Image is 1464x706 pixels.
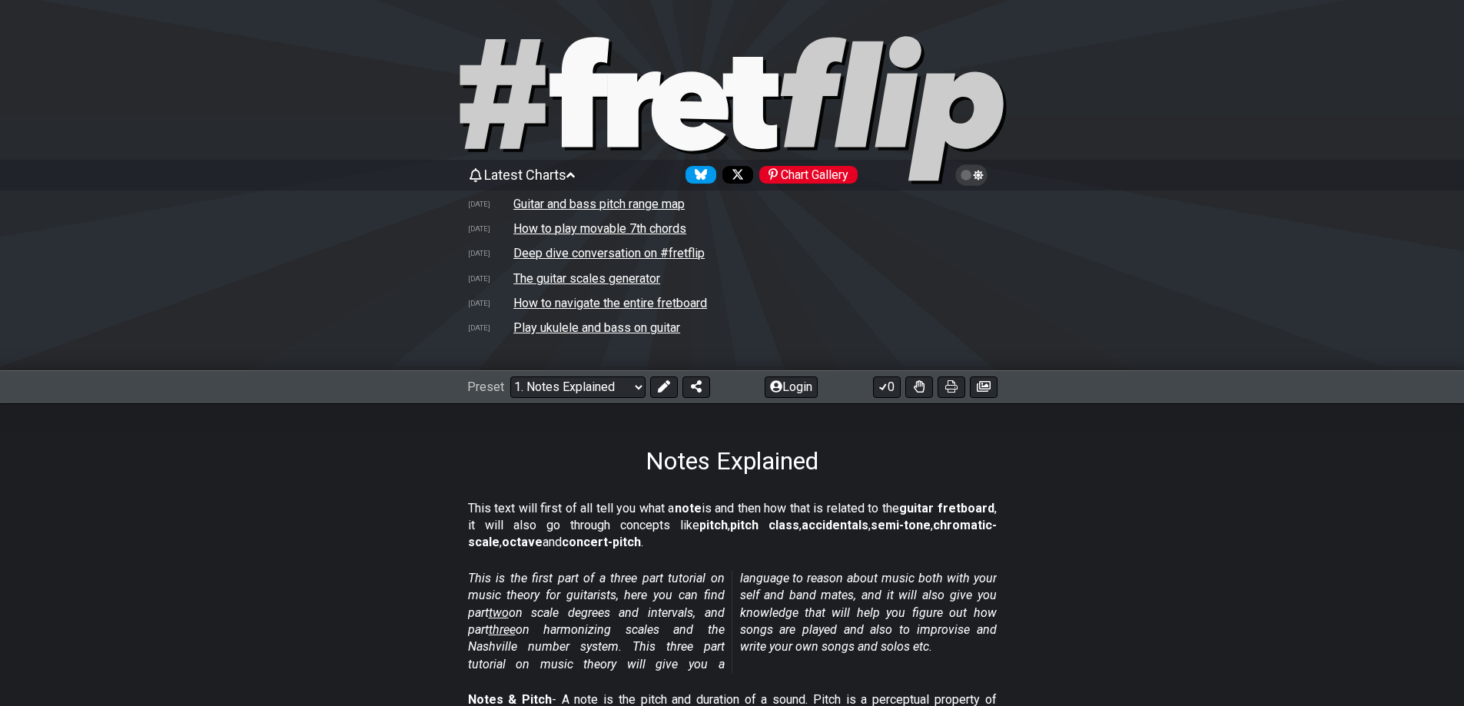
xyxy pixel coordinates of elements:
span: three [489,622,516,637]
strong: accidentals [802,518,868,532]
td: Play ukulele and bass on guitar [513,320,681,336]
tr: How to create scale and chord charts [467,266,998,290]
span: Preset [467,380,504,394]
button: Create image [970,376,998,398]
strong: pitch [699,518,728,532]
td: [DATE] [467,196,513,212]
em: This is the first part of a three part tutorial on music theory for guitarists, here you can find... [468,571,997,671]
td: Guitar and bass pitch range map [513,196,686,212]
h1: Notes Explained [646,446,818,476]
span: Toggle light / dark theme [963,168,981,182]
tr: A chart showing pitch ranges for different string configurations and tunings [467,192,998,217]
a: Follow #fretflip at X [716,166,753,184]
tr: How to play ukulele and bass on your guitar [467,315,998,340]
strong: note [675,501,702,515]
strong: guitar fretboard [899,501,994,515]
button: 0 [873,376,901,398]
td: How to navigate the entire fretboard [513,295,708,311]
tr: How to play movable 7th chords on guitar [467,217,998,241]
td: [DATE] [467,270,513,287]
button: Share Preset [682,376,710,398]
button: Login [765,376,818,398]
strong: pitch class [730,518,799,532]
tr: Deep dive conversation on #fretflip by Google NotebookLM [467,241,998,266]
td: The guitar scales generator [513,270,661,287]
p: This text will first of all tell you what a is and then how that is related to the , it will also... [468,500,997,552]
tr: Note patterns to navigate the entire fretboard [467,290,998,315]
button: Edit Preset [650,376,678,398]
strong: octave [502,535,543,549]
div: Chart Gallery [759,166,858,184]
td: [DATE] [467,245,513,261]
span: Latest Charts [484,167,566,183]
td: [DATE] [467,320,513,336]
td: Deep dive conversation on #fretflip [513,245,705,261]
button: Print [938,376,965,398]
strong: concert-pitch [562,535,641,549]
strong: semi-tone [871,518,931,532]
a: Follow #fretflip at Bluesky [679,166,716,184]
button: Toggle Dexterity for all fretkits [905,376,933,398]
a: #fretflip at Pinterest [753,166,858,184]
td: [DATE] [467,220,513,237]
td: How to play movable 7th chords [513,220,687,237]
td: [DATE] [467,295,513,311]
span: two [489,605,509,620]
select: Preset [510,376,646,398]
